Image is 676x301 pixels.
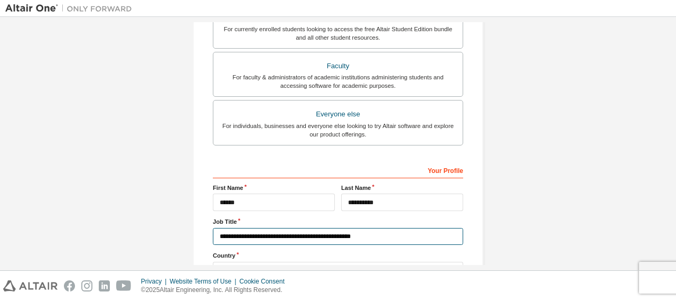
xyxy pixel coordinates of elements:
[213,184,335,192] label: First Name
[170,277,239,286] div: Website Terms of Use
[239,277,290,286] div: Cookie Consent
[5,3,137,14] img: Altair One
[220,122,456,139] div: For individuals, businesses and everyone else looking to try Altair software and explore our prod...
[213,161,463,178] div: Your Profile
[213,251,463,260] label: Country
[3,280,58,291] img: altair_logo.svg
[64,280,75,291] img: facebook.svg
[99,280,110,291] img: linkedin.svg
[220,59,456,74] div: Faculty
[81,280,92,291] img: instagram.svg
[341,184,463,192] label: Last Name
[141,277,170,286] div: Privacy
[220,73,456,90] div: For faculty & administrators of academic institutions administering students and accessing softwa...
[220,107,456,122] div: Everyone else
[116,280,132,291] img: youtube.svg
[220,25,456,42] div: For currently enrolled students looking to access the free Altair Student Edition bundle and all ...
[213,217,463,226] label: Job Title
[141,286,291,295] p: © 2025 Altair Engineering, Inc. All Rights Reserved.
